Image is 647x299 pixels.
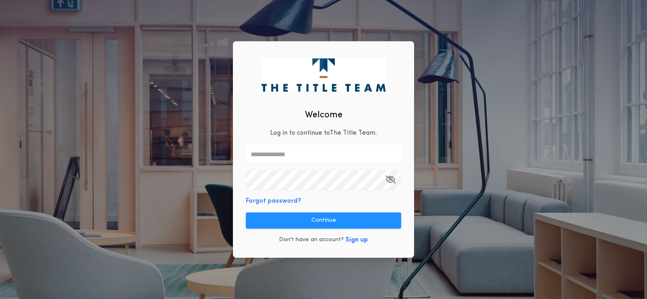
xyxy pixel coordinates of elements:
p: Log in to continue to The Title Team . [270,128,377,138]
p: Don't have an account? [279,236,344,244]
button: Continue [246,212,401,229]
h2: Welcome [305,108,343,122]
button: Forgot password? [246,196,301,206]
button: Sign up [345,235,368,245]
img: logo [261,58,385,91]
